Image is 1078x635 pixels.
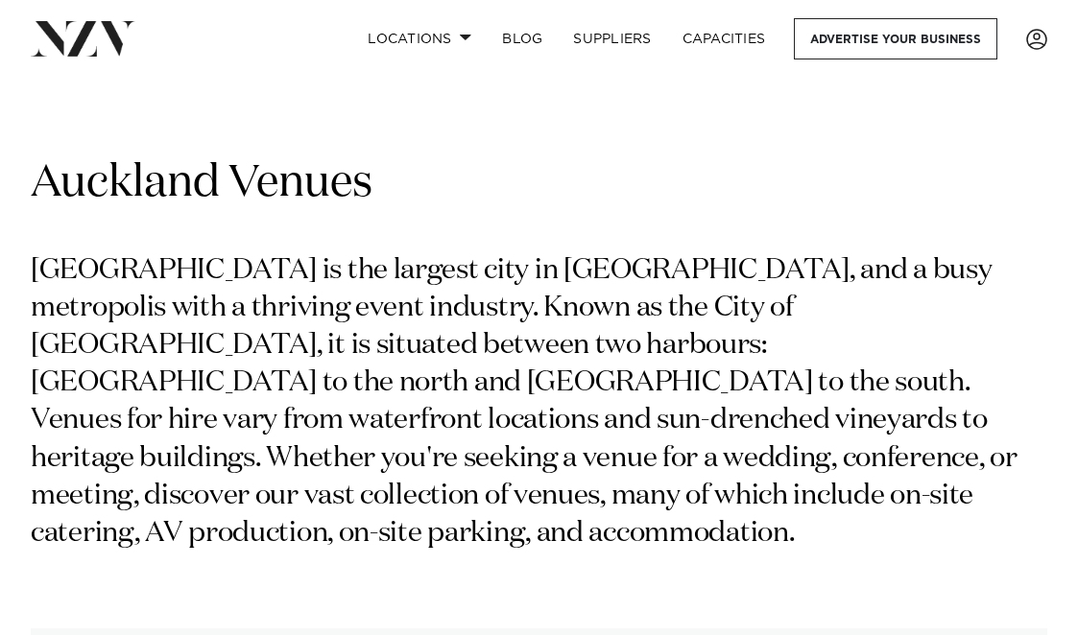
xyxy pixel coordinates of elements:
[667,18,781,59] a: Capacities
[31,154,1047,213] h1: Auckland Venues
[794,18,997,59] a: Advertise your business
[352,18,487,59] a: Locations
[31,251,1047,552] p: [GEOGRAPHIC_DATA] is the largest city in [GEOGRAPHIC_DATA], and a busy metropolis with a thriving...
[31,21,135,56] img: nzv-logo.png
[487,18,558,59] a: BLOG
[558,18,666,59] a: SUPPLIERS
